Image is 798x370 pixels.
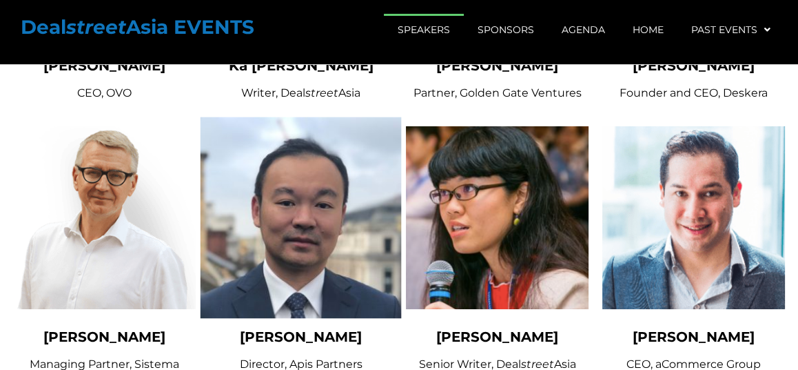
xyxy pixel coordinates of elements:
a: Speakers [384,14,464,46]
em: street [66,15,126,39]
a: Home [619,14,677,46]
span: [PERSON_NAME] [436,57,558,74]
span: Writer, Deal Asia [241,86,360,99]
span: [PERSON_NAME] [633,329,755,345]
span: [PERSON_NAME] [633,57,755,74]
span: CEO, OVO [77,86,132,99]
span: Ka [PERSON_NAME] [229,57,374,74]
a: Past Events [677,14,784,46]
a: Agenda [548,14,619,46]
strong: Deal Asia EVENTS [21,15,254,39]
span: [PERSON_NAME] [436,329,558,345]
em: street [305,86,338,99]
span: [PERSON_NAME] [240,329,362,345]
span: Founder and CEO, Deskera [620,86,768,99]
span: Partner, Golden Gate Ventures [413,86,582,99]
a: DealstreetAsia EVENTS [21,15,254,39]
span: [PERSON_NAME] [43,57,165,74]
span: [PERSON_NAME] [43,329,165,345]
a: Sponsors [464,14,548,46]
